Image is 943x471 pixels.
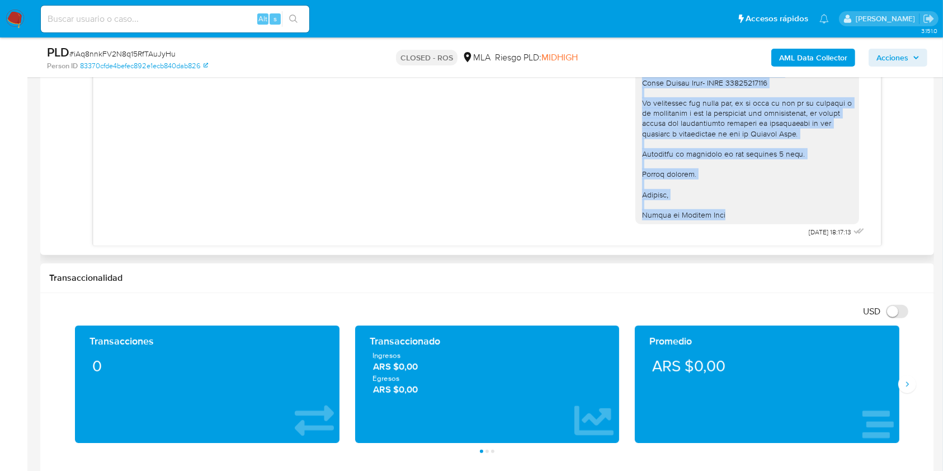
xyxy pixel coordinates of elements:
[282,11,305,27] button: search-icon
[746,13,808,25] span: Accesos rápidos
[69,48,176,59] span: # iAq8nnkFV2N8q15RfTAuJyHu
[47,43,69,61] b: PLD
[856,13,919,24] p: valentina.santellan@mercadolibre.com
[495,51,578,64] span: Riesgo PLD:
[779,49,847,67] b: AML Data Collector
[80,61,208,71] a: 83370cfde4befec892e1ecb840dab826
[819,14,829,23] a: Notificaciones
[869,49,927,67] button: Acciones
[258,13,267,24] span: Alt
[876,49,908,67] span: Acciones
[921,26,937,35] span: 3.151.0
[923,13,935,25] a: Salir
[49,272,925,284] h1: Transaccionalidad
[41,12,309,26] input: Buscar usuario o caso...
[47,61,78,71] b: Person ID
[809,228,852,237] span: [DATE] 18:17:13
[541,51,578,64] span: MIDHIGH
[771,49,855,67] button: AML Data Collector
[396,50,458,65] p: CLOSED - ROS
[462,51,491,64] div: MLA
[274,13,277,24] span: s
